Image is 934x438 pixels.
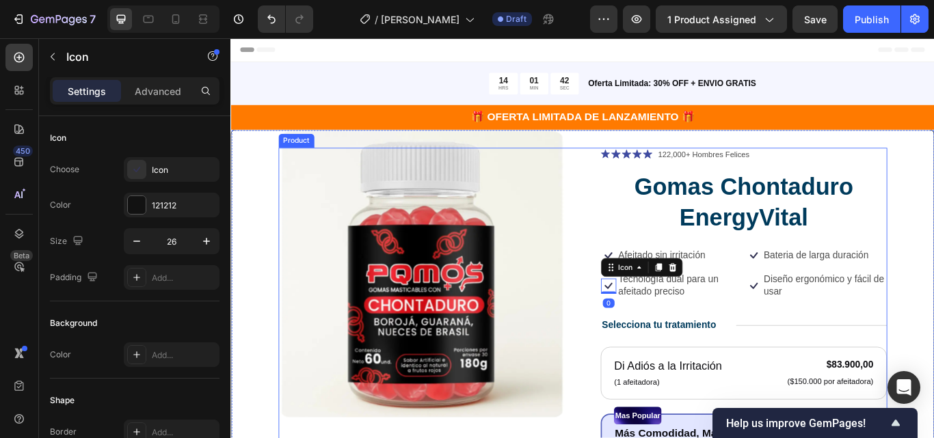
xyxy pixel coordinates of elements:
p: 7 [90,11,96,27]
div: Border [50,426,77,438]
button: 7 [5,5,102,33]
div: 42 [384,43,395,55]
span: Draft [506,13,526,25]
button: Show survey - Help us improve GemPages! [726,415,904,431]
div: 0 [433,303,447,314]
div: Color [50,199,71,211]
button: Save [792,5,838,33]
div: Beta [10,250,33,261]
button: 1 product assigned [656,5,787,33]
h1: Gomas Chontaduro EnergyVital [431,154,765,228]
p: ($150.000 por afeitadora) [649,396,749,407]
p: Tecnología dual para un afeitado preciso [452,275,594,303]
p: HRS [312,55,323,62]
div: Icon [152,164,216,176]
p: SEC [384,55,395,62]
div: 14 [312,43,323,55]
p: Di Adiós a la Irritación [447,373,573,393]
p: 122,000+ Hombres Felices [498,129,605,143]
p: Settings [68,84,106,98]
iframe: Design area [230,38,934,438]
span: 1 product assigned [667,12,756,27]
p: Afeitado sin irritación [452,247,554,261]
div: 121212 [152,200,216,212]
p: Advanced [135,84,181,98]
div: Shape [50,394,75,407]
div: 450 [13,146,33,156]
p: Bateria de larga duración [622,247,744,261]
div: $83.900,00 [648,372,751,389]
button: Publish [843,5,900,33]
p: Oferta Limitada: 30% OFF + ENVIO GRATIS [416,46,819,60]
p: (1 afeitadora) [447,395,573,409]
div: Size [50,232,86,251]
div: Padding [50,269,101,287]
div: Undo/Redo [258,5,313,33]
span: Help us improve GemPages! [726,417,888,430]
span: / [375,12,378,27]
p: Diseño ergonómico y fácil de usar [622,275,764,303]
div: Product [58,113,94,126]
span: Save [804,14,827,25]
p: MIN [348,55,359,62]
div: Add... [152,349,216,361]
span: 🎁 OFERTA LIMITADA DE LANZAMIENTO 🎁 [280,85,541,98]
div: Add... [152,272,216,284]
div: Color [50,348,71,361]
p: Icon [66,49,183,65]
div: Background [50,317,97,329]
div: Publish [855,12,889,27]
div: Icon [50,132,66,144]
div: Open Intercom Messenger [888,371,920,404]
div: Choose [50,163,79,176]
div: 01 [348,43,359,55]
p: Selecciona tu tratamiento [433,328,566,342]
span: [PERSON_NAME] [381,12,459,27]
